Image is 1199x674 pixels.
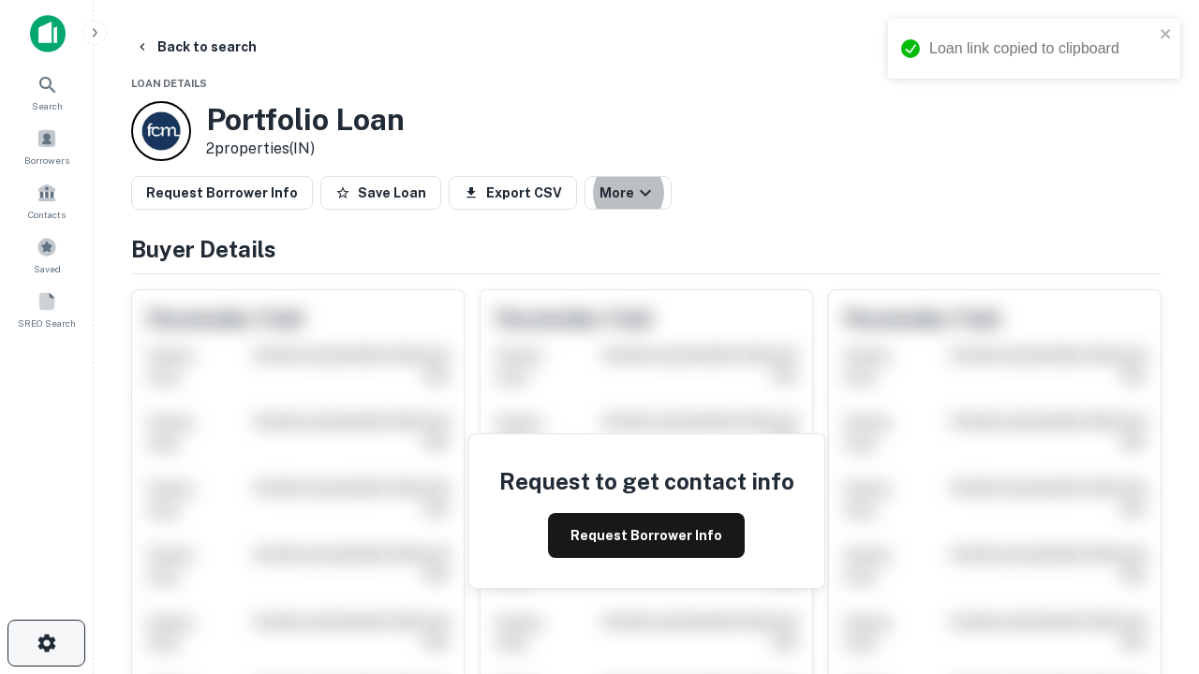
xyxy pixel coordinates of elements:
[30,15,66,52] img: capitalize-icon.png
[449,176,577,210] button: Export CSV
[206,102,405,138] h3: Portfolio Loan
[6,66,88,117] a: Search
[548,513,745,558] button: Request Borrower Info
[6,229,88,280] a: Saved
[585,176,672,210] button: More
[24,153,69,168] span: Borrowers
[131,78,207,89] span: Loan Details
[32,98,63,113] span: Search
[131,176,313,210] button: Request Borrower Info
[131,232,1162,266] h4: Buyer Details
[1105,524,1199,614] iframe: Chat Widget
[1160,26,1173,44] button: close
[18,315,76,330] span: SREO Search
[34,261,61,276] span: Saved
[28,207,66,222] span: Contacts
[6,121,88,171] a: Borrowers
[320,176,441,210] button: Save Loan
[6,284,88,334] a: SREO Search
[499,464,794,498] h4: Request to get contact info
[6,175,88,226] a: Contacts
[929,37,1154,60] div: Loan link copied to clipboard
[127,30,264,64] button: Back to search
[206,138,405,160] p: 2 properties (IN)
